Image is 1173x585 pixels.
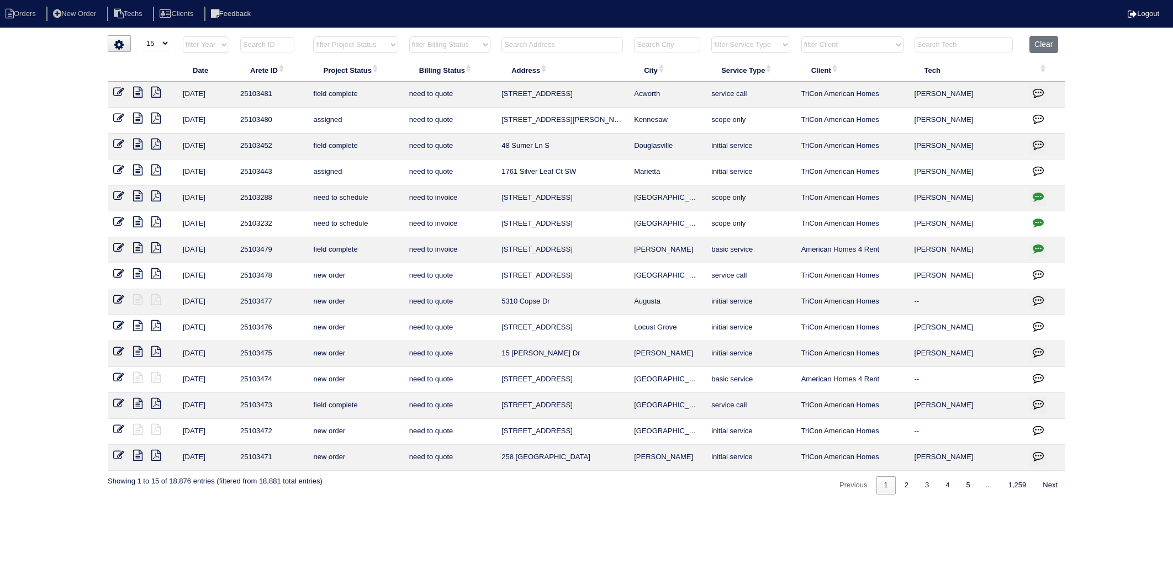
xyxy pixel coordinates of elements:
th: Client: activate to sort column ascending [796,59,909,82]
td: [DATE] [177,419,235,445]
td: [PERSON_NAME] [909,341,1024,367]
td: [DATE] [177,159,235,185]
td: need to schedule [308,211,403,237]
td: [STREET_ADDRESS] [496,393,628,419]
span: … [978,481,1000,489]
td: need to quote [404,82,496,108]
input: Search ID [240,37,294,52]
div: Showing 1 to 15 of 18,876 entries (filtered from 18,881 total entries) [108,471,323,486]
td: scope only [706,108,795,134]
td: [DATE] [177,82,235,108]
th: City: activate to sort column ascending [628,59,706,82]
th: Tech [909,59,1024,82]
td: [STREET_ADDRESS] [496,315,628,341]
td: TriCon American Homes [796,134,909,159]
td: assigned [308,108,403,134]
td: [PERSON_NAME] [909,237,1024,263]
td: TriCon American Homes [796,108,909,134]
td: [GEOGRAPHIC_DATA] [628,211,706,237]
td: 25103452 [235,134,308,159]
td: -- [909,289,1024,315]
td: [PERSON_NAME] [628,445,706,471]
li: Techs [107,7,151,22]
td: TriCon American Homes [796,185,909,211]
a: 1 [876,476,896,494]
td: TriCon American Homes [796,315,909,341]
td: [GEOGRAPHIC_DATA] [628,367,706,393]
td: [PERSON_NAME] [909,134,1024,159]
td: TriCon American Homes [796,289,909,315]
td: service call [706,393,795,419]
td: Augusta [628,289,706,315]
td: [DATE] [177,341,235,367]
td: field complete [308,237,403,263]
td: initial service [706,341,795,367]
td: [STREET_ADDRESS] [496,237,628,263]
td: [PERSON_NAME] [628,237,706,263]
td: [PERSON_NAME] [909,159,1024,185]
td: field complete [308,393,403,419]
td: 25103232 [235,211,308,237]
td: Douglasville [628,134,706,159]
td: scope only [706,185,795,211]
td: [STREET_ADDRESS] [496,211,628,237]
th: Date [177,59,235,82]
td: Locust Grove [628,315,706,341]
td: new order [308,263,403,289]
td: initial service [706,315,795,341]
td: 15 [PERSON_NAME] Dr [496,341,628,367]
td: new order [308,445,403,471]
td: -- [909,367,1024,393]
td: 258 [GEOGRAPHIC_DATA] [496,445,628,471]
td: [GEOGRAPHIC_DATA] [628,419,706,445]
td: need to quote [404,367,496,393]
li: Clients [153,7,202,22]
td: Acworth [628,82,706,108]
td: [DATE] [177,263,235,289]
a: 5 [958,476,978,494]
td: initial service [706,134,795,159]
td: TriCon American Homes [796,211,909,237]
td: 25103477 [235,289,308,315]
td: 25103443 [235,159,308,185]
td: 25103479 [235,237,308,263]
button: Clear [1029,36,1058,53]
td: field complete [308,134,403,159]
td: Kennesaw [628,108,706,134]
td: [GEOGRAPHIC_DATA] [628,263,706,289]
td: 25103475 [235,341,308,367]
td: 48 Sumer Ln S [496,134,628,159]
td: need to quote [404,419,496,445]
td: [DATE] [177,445,235,471]
a: Logout [1128,9,1159,18]
td: Marietta [628,159,706,185]
td: initial service [706,445,795,471]
td: service call [706,263,795,289]
a: Techs [107,9,151,18]
td: TriCon American Homes [796,82,909,108]
th: Address: activate to sort column ascending [496,59,628,82]
td: [STREET_ADDRESS] [496,263,628,289]
a: 2 [897,476,916,494]
a: Previous [832,476,875,494]
td: TriCon American Homes [796,393,909,419]
td: 25103472 [235,419,308,445]
td: basic service [706,237,795,263]
td: new order [308,367,403,393]
td: [STREET_ADDRESS] [496,419,628,445]
td: [STREET_ADDRESS] [496,185,628,211]
td: need to quote [404,315,496,341]
td: [STREET_ADDRESS][PERSON_NAME] [496,108,628,134]
li: Feedback [204,7,260,22]
td: need to invoice [404,211,496,237]
td: 25103474 [235,367,308,393]
td: 5310 Copse Dr [496,289,628,315]
td: [DATE] [177,211,235,237]
td: basic service [706,367,795,393]
td: new order [308,419,403,445]
td: [DATE] [177,289,235,315]
td: need to quote [404,108,496,134]
td: [DATE] [177,367,235,393]
td: field complete [308,82,403,108]
input: Search Address [501,37,623,52]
